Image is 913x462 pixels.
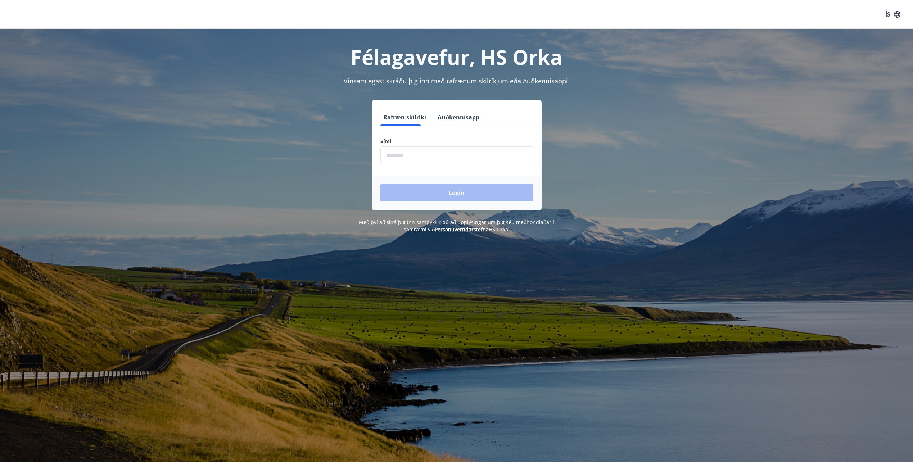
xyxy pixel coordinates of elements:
[359,219,554,233] span: Með því að skrá þig inn samþykkir þú að upplýsingar um þig séu meðhöndlaðar í samræmi við HS Orka.
[881,8,904,21] button: ÍS
[206,43,707,71] h1: Félagavefur, HS Orka
[380,109,429,126] button: Rafræn skilríki
[435,109,482,126] button: Auðkennisapp
[435,226,489,233] a: Persónuverndarstefna
[380,138,533,145] label: Sími
[344,77,570,85] span: Vinsamlegast skráðu þig inn með rafrænum skilríkjum eða Auðkennisappi.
